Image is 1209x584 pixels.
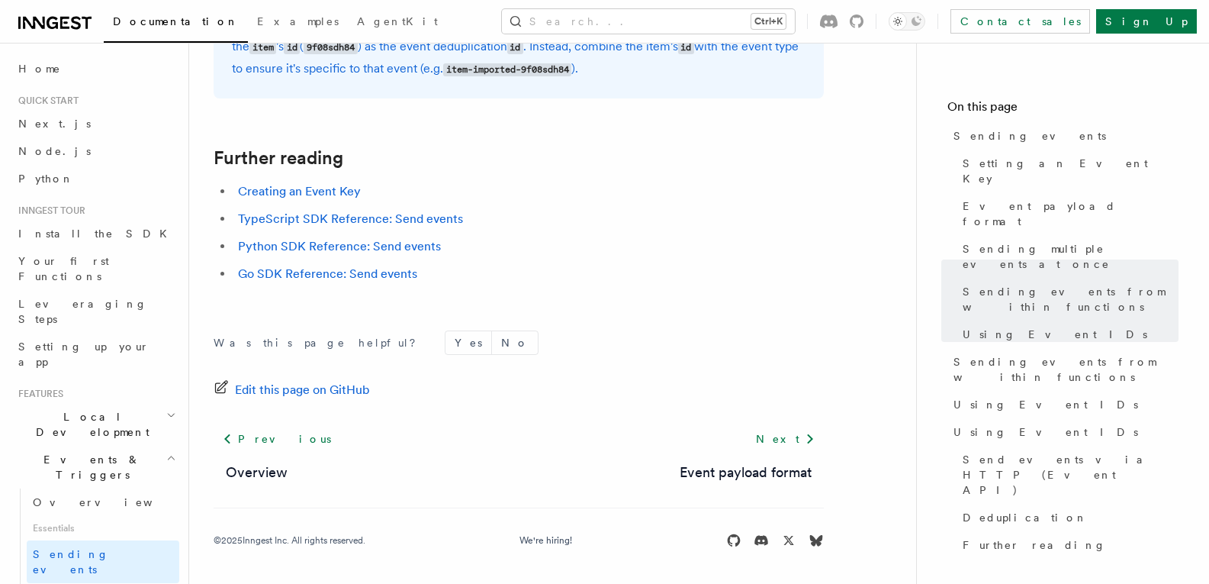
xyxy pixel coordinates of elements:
span: Sending events [953,128,1106,144]
a: Sign Up [1096,9,1197,34]
span: Examples [257,15,339,27]
span: AgentKit [357,15,438,27]
a: Overview [226,462,288,483]
a: Previous [214,425,339,453]
button: Toggle dark mode [889,12,925,31]
span: Next.js [18,118,91,130]
a: Using Event IDs [947,391,1178,418]
span: Install the SDK [18,227,176,240]
a: Using Event IDs [957,321,1178,348]
button: Local Development [12,403,179,446]
span: Inngest tour [12,205,85,217]
p: Was this page helpful? [214,335,426,350]
button: No [492,331,538,354]
a: Edit this page on GitHub [214,379,370,401]
a: Event payload format [680,462,812,483]
span: Using Event IDs [953,424,1138,440]
a: Further reading [957,531,1178,559]
a: Install the SDK [12,220,179,247]
a: Documentation [104,5,248,43]
button: Yes [445,331,491,354]
a: Sending events from within functions [957,278,1178,321]
span: Deduplication [963,510,1088,525]
p: For example, for two events like and , do not use the 's ( ) as the event deduplication . Instead... [232,14,805,80]
span: Your first Functions [18,255,109,282]
a: We're hiring! [519,534,572,547]
span: Local Development [12,409,166,440]
a: Node.js [12,137,179,165]
span: Sending events from within functions [963,284,1178,315]
a: Leveraging Steps [12,290,179,333]
span: Events & Triggers [12,452,166,482]
span: Home [18,61,61,76]
span: Sending events [33,548,109,576]
a: Python [12,165,179,192]
a: AgentKit [348,5,447,41]
span: Setting an Event Key [963,156,1178,186]
code: 9f08sdh84 [304,41,357,54]
a: Contact sales [950,9,1090,34]
a: Sending multiple events at once [957,235,1178,278]
span: Quick start [12,95,79,107]
a: Sending events from within functions [947,348,1178,391]
a: Using Event IDs [947,418,1178,446]
a: Overview [27,489,179,516]
span: Further reading [963,537,1106,553]
span: Sending events from within functions [953,354,1178,385]
div: © 2025 Inngest Inc. All rights reserved. [214,534,365,547]
a: Examples [248,5,348,41]
a: TypeScript SDK Reference: Send events [238,211,463,226]
a: Next [747,425,824,453]
a: Send events via HTTP (Event API) [957,446,1178,504]
a: Setting an Event Key [957,150,1178,192]
a: Deduplication [957,504,1178,531]
span: Edit this page on GitHub [235,379,370,401]
a: Home [12,55,179,82]
span: Documentation [113,15,239,27]
a: Setting up your app [12,333,179,376]
code: id [678,41,694,54]
a: Creating an Event Key [238,184,361,198]
code: item-imported-9f08sdh84 [443,63,571,76]
span: Node.js [18,145,91,157]
a: Next.js [12,110,179,137]
a: Sending events [27,540,179,583]
span: Using Event IDs [953,397,1138,412]
a: Sending events [947,122,1178,150]
code: id [507,41,523,54]
button: Events & Triggers [12,446,179,489]
code: id [284,41,300,54]
a: Event payload format [957,192,1178,235]
a: Python SDK Reference: Send events [238,239,441,253]
span: Event payload format [963,198,1178,229]
span: Features [12,388,63,400]
h4: On this page [947,98,1178,122]
a: Your first Functions [12,247,179,290]
span: Send events via HTTP (Event API) [963,452,1178,498]
a: Go SDK Reference: Send events [238,266,417,281]
span: Sending multiple events at once [963,241,1178,272]
button: Search...Ctrl+K [502,9,795,34]
span: Overview [33,496,190,508]
span: Using Event IDs [963,327,1147,342]
kbd: Ctrl+K [751,14,786,29]
span: Leveraging Steps [18,298,147,325]
span: Python [18,173,74,185]
code: item [249,41,276,54]
a: Further reading [214,147,343,169]
span: Essentials [27,516,179,540]
span: Setting up your app [18,340,150,368]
